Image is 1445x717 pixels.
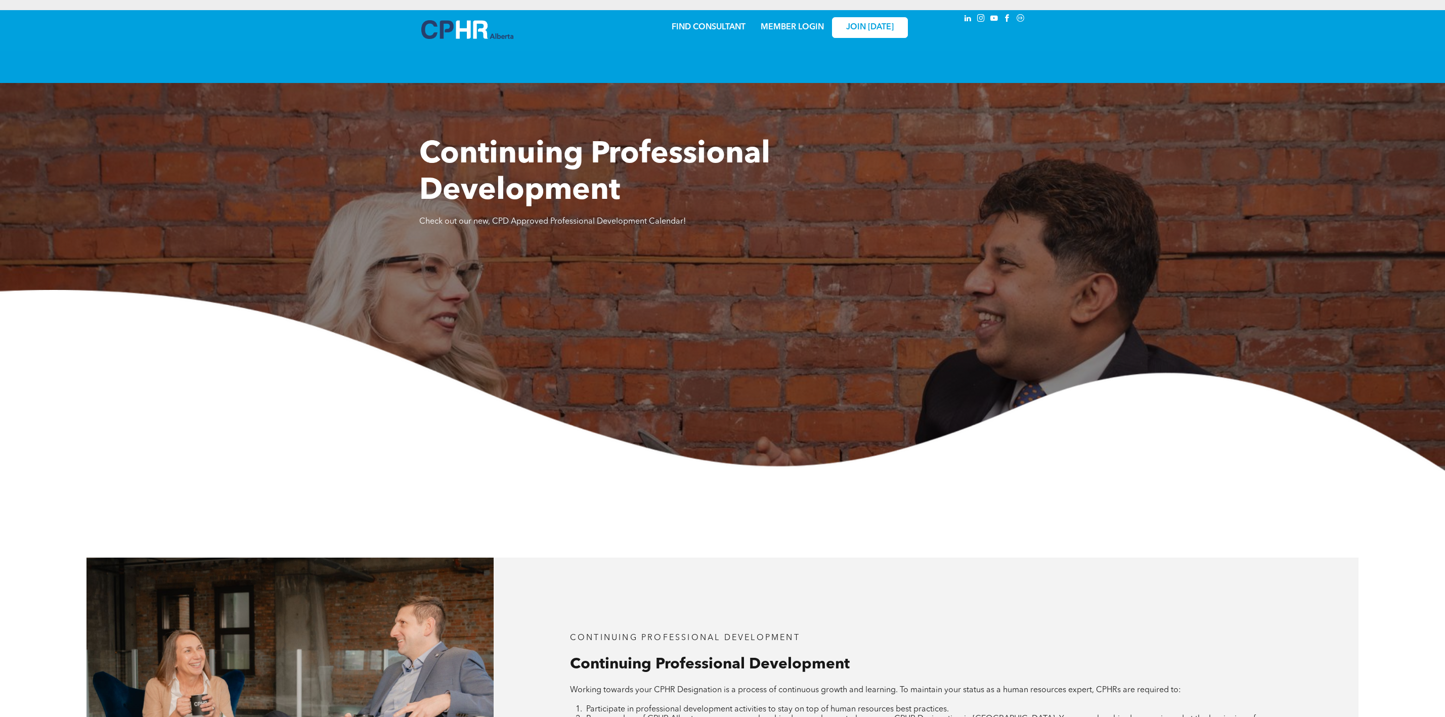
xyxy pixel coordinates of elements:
a: MEMBER LOGIN [761,23,824,31]
span: Continuing Professional Development [570,657,850,672]
a: JOIN [DATE] [832,17,908,38]
a: instagram [976,13,987,26]
a: Social network [1015,13,1026,26]
span: Participate in professional development activities to stay on top of human resources best practices. [586,705,949,713]
span: Working towards your CPHR Designation is a process of continuous growth and learning. To maintain... [570,686,1181,694]
a: linkedin [962,13,974,26]
span: CONTINUING PROFESSIONAL DEVELOPMENT [570,634,800,642]
img: A blue and white logo for cp alberta [421,20,513,39]
span: Continuing Professional Development [419,140,770,206]
a: facebook [1002,13,1013,26]
a: youtube [989,13,1000,26]
a: FIND CONSULTANT [672,23,746,31]
span: JOIN [DATE] [846,23,894,32]
span: Check out our new, CPD Approved Professional Development Calendar! [419,218,686,226]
